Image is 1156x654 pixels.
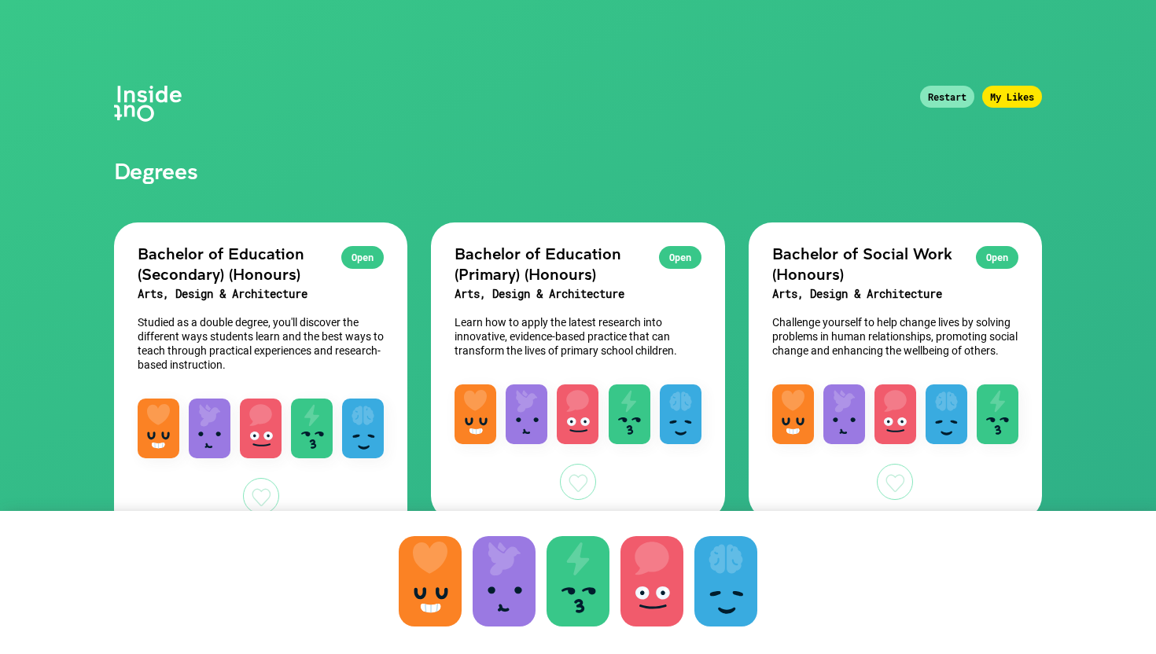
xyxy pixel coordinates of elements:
div: My Likes [982,86,1042,108]
a: My Likes [982,89,1066,104]
p: Studied as a double degree, you'll discover the different ways students learn and the best ways t... [138,315,384,372]
h3: Arts, Design & Architecture [455,284,701,304]
p: Challenge yourself to help change lives by solving problems in human relationships, promoting soc... [772,315,1018,358]
h2: Bachelor of Social Work (Honours) [772,243,1018,284]
h2: Bachelor of Education (Secondary) (Honours) [138,243,384,284]
div: Open [341,246,384,269]
a: OpenBachelor of Social Work (Honours)Arts, Design & ArchitectureChallenge yourself to help change... [749,222,1042,520]
a: OpenBachelor of Education (Secondary) (Honours)Arts, Design & ArchitectureStudied as a double deg... [114,222,407,535]
h2: Bachelor of Education (Primary) (Honours) [455,243,701,284]
div: Restart [920,86,974,108]
p: Learn how to apply the latest research into innovative, evidence-based practice that can transfor... [455,315,701,358]
div: Open [976,246,1018,269]
a: OpenBachelor of Education (Primary) (Honours)Arts, Design & ArchitectureLearn how to apply the la... [431,222,724,520]
div: Open [659,246,701,269]
h3: Arts, Design & Architecture [772,284,1018,304]
h3: Arts, Design & Architecture [138,284,384,304]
